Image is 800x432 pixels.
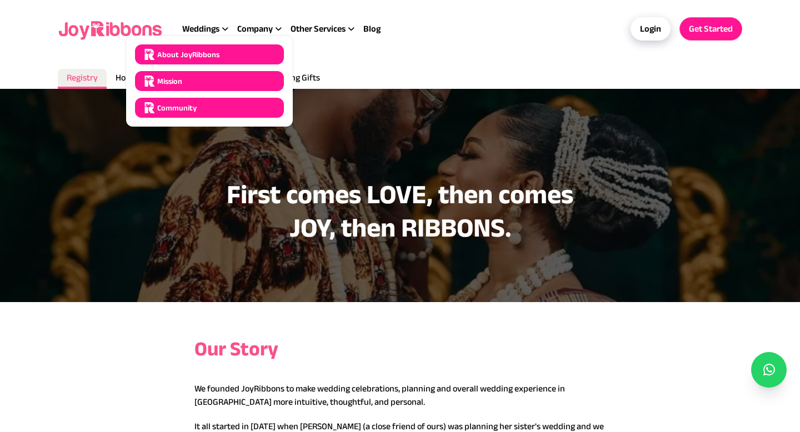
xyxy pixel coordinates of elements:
a: joyribbons Community [135,98,284,118]
a: Registry [58,69,107,89]
a: Login [631,17,671,41]
span: Wedding Gifts [267,73,320,82]
h3: Our Story [194,338,605,360]
div: Company [237,22,291,36]
span: Community [157,102,197,113]
a: joyribbons About JoyRibbons [135,44,284,64]
a: Wedding Gifts [258,69,329,89]
img: joyribbons [144,102,155,113]
a: Blog [363,22,381,36]
img: joyribbons logo [58,11,164,47]
a: Get Started [679,17,742,41]
div: Other Services [291,22,363,36]
p: We founded JoyRibbons to make wedding celebrations, planning and overall wedding experience in [G... [194,382,605,420]
span: Registry [67,73,98,82]
span: Mission [157,76,182,87]
div: Weddings [182,22,237,36]
a: Honeymoon [107,69,169,89]
img: joyribbons [144,49,155,60]
span: About JoyRibbons [157,49,219,60]
h1: First comes LOVE, then comes JOY, then RIBBONS. [206,178,594,244]
a: joyribbons Mission [135,71,284,91]
span: Honeymoon [116,73,161,82]
img: joyribbons [144,76,155,87]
